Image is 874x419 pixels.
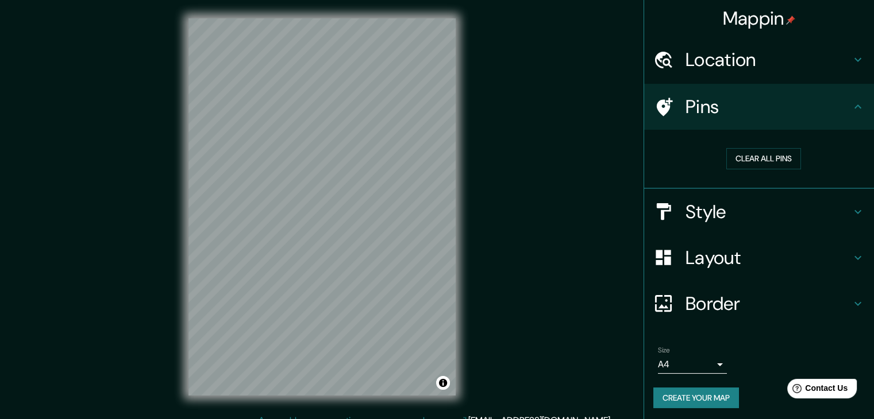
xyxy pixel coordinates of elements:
div: Pins [644,84,874,130]
button: Toggle attribution [436,376,450,390]
button: Clear all pins [726,148,801,169]
iframe: Help widget launcher [772,374,861,406]
canvas: Map [188,18,456,395]
h4: Pins [686,95,851,118]
h4: Layout [686,246,851,269]
h4: Mappin [723,7,796,30]
h4: Location [686,48,851,71]
div: Border [644,281,874,327]
button: Create your map [653,387,739,409]
div: Location [644,37,874,83]
h4: Border [686,292,851,315]
div: A4 [658,355,727,374]
h4: Style [686,200,851,223]
img: pin-icon.png [786,15,795,25]
div: Style [644,189,874,235]
div: Layout [644,235,874,281]
label: Size [658,345,670,355]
